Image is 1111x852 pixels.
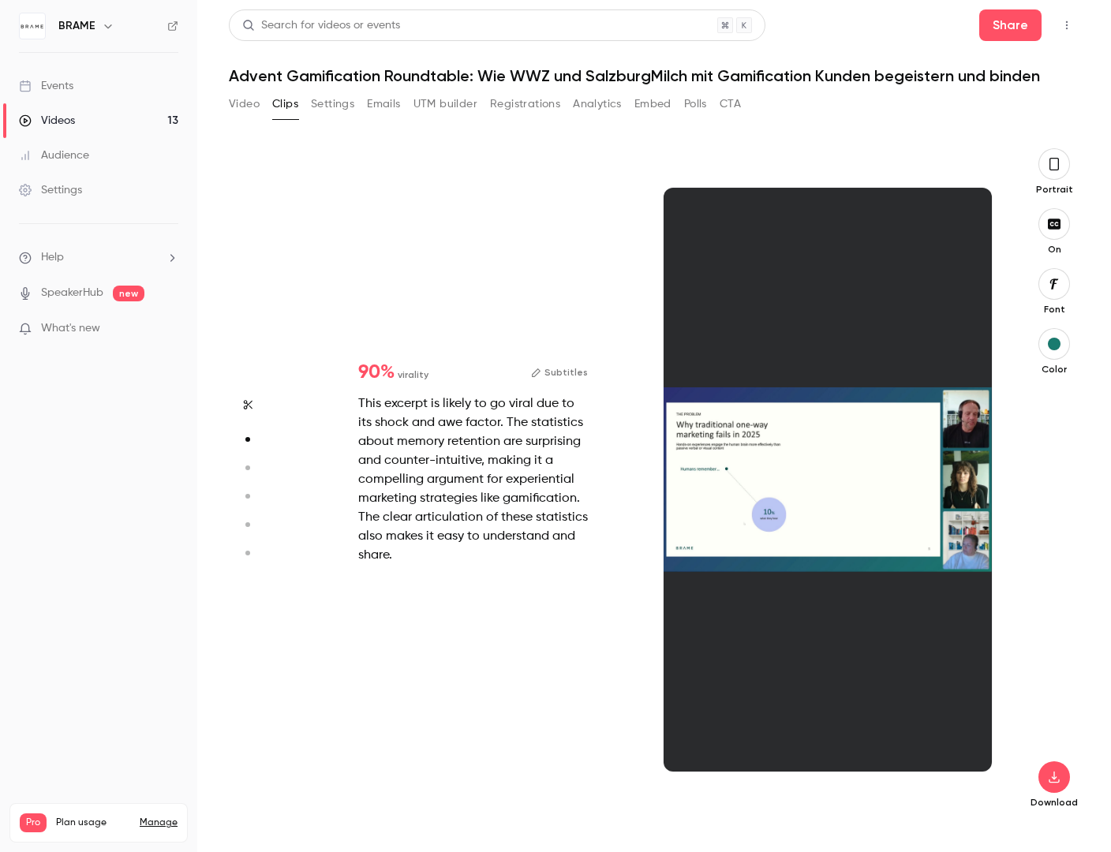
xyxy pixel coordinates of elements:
[1054,13,1079,38] button: Top Bar Actions
[311,92,354,117] button: Settings
[41,320,100,337] span: What's new
[1029,243,1079,256] p: On
[113,286,144,301] span: new
[1029,796,1079,809] p: Download
[41,249,64,266] span: Help
[720,92,741,117] button: CTA
[413,92,477,117] button: UTM builder
[367,92,400,117] button: Emails
[1029,303,1079,316] p: Font
[1029,363,1079,376] p: Color
[56,816,130,829] span: Plan usage
[58,18,95,34] h6: BRAME
[19,78,73,94] div: Events
[573,92,622,117] button: Analytics
[272,92,298,117] button: Clips
[159,322,178,336] iframe: Noticeable Trigger
[229,92,260,117] button: Video
[358,394,588,565] div: This excerpt is likely to go viral due to its shock and awe factor. The statistics about memory r...
[242,17,400,34] div: Search for videos or events
[684,92,707,117] button: Polls
[19,113,75,129] div: Videos
[19,249,178,266] li: help-dropdown-opener
[20,13,45,39] img: BRAME
[358,363,395,382] span: 90 %
[398,368,428,382] span: virality
[229,66,1079,85] h1: Advent Gamification Roundtable: Wie WWZ und SalzburgMilch mit Gamification Kunden begeistern und ...
[20,813,47,832] span: Pro
[531,363,588,382] button: Subtitles
[1029,183,1079,196] p: Portrait
[140,816,178,829] a: Manage
[979,9,1042,41] button: Share
[634,92,671,117] button: Embed
[19,182,82,198] div: Settings
[19,148,89,163] div: Audience
[41,285,103,301] a: SpeakerHub
[490,92,560,117] button: Registrations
